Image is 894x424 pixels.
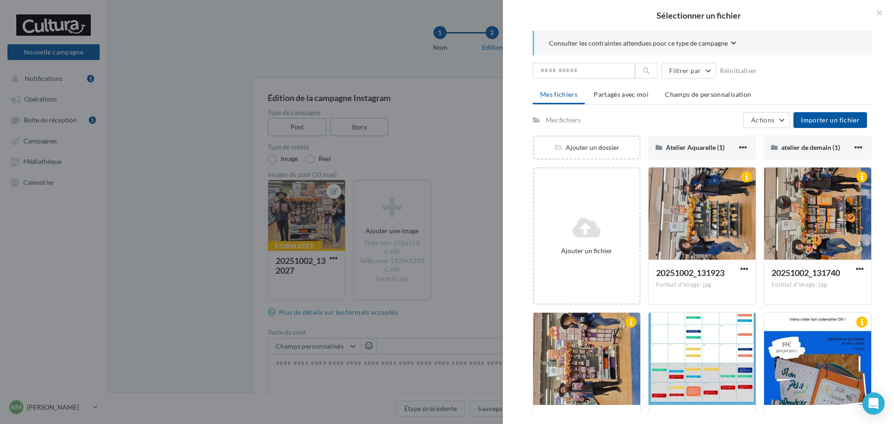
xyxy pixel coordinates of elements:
[772,268,840,278] span: 20251002_131740
[541,413,609,423] span: 20251002_132027
[772,281,864,289] div: Format d'image: jpg
[801,116,860,124] span: Importer un fichier
[793,112,867,128] button: Importer un fichier
[549,38,736,50] button: Consulter les contraintes attendues pour ce type de campagne
[751,116,774,124] span: Actions
[862,392,885,415] div: Open Intercom Messenger
[594,90,649,98] span: Partagés avec moi
[781,143,840,151] span: atelier de demain (1)
[656,281,748,289] div: Format d'image: jpg
[656,268,725,278] span: 20251002_131923
[549,39,728,48] span: Consulter les contraintes attendues pour ce type de campagne
[716,65,761,76] button: Réinitialiser
[665,90,751,98] span: Champs de personnalisation
[772,413,811,423] span: Calendrier
[540,90,577,98] span: Mes fichiers
[666,143,725,151] span: Atelier Aquarelle (1)
[518,11,879,20] h2: Sélectionner un fichier
[656,413,736,423] span: Plannings_HALL_FDA
[538,246,636,256] div: Ajouter un fichier
[661,63,716,79] button: Filtrer par
[546,115,581,125] div: Mes fichiers
[534,143,639,152] div: Ajouter un dossier
[743,112,790,128] button: Actions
